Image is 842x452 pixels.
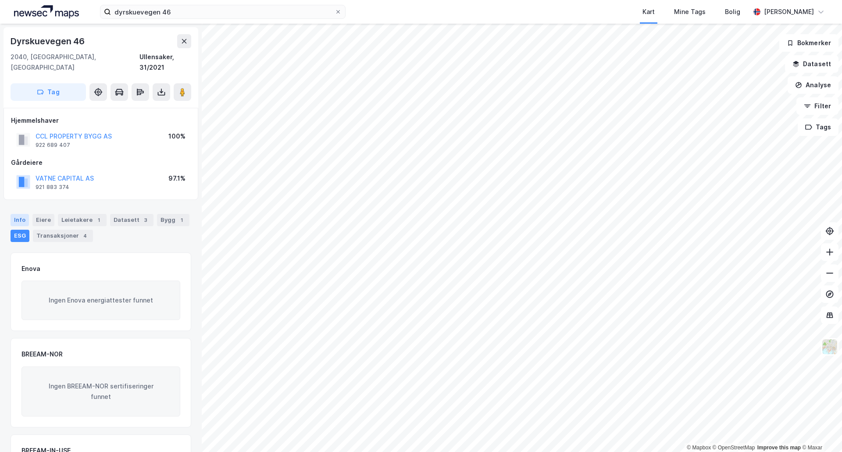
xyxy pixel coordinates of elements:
[58,214,107,226] div: Leietakere
[798,118,838,136] button: Tags
[81,231,89,240] div: 4
[725,7,740,17] div: Bolig
[687,445,711,451] a: Mapbox
[157,214,189,226] div: Bygg
[139,52,191,73] div: Ullensaker, 31/2021
[141,216,150,224] div: 3
[21,281,180,320] div: Ingen Enova energiattester funnet
[11,83,86,101] button: Tag
[796,97,838,115] button: Filter
[788,76,838,94] button: Analyse
[36,142,70,149] div: 922 689 407
[11,157,191,168] div: Gårdeiere
[11,115,191,126] div: Hjemmelshaver
[642,7,655,17] div: Kart
[757,445,801,451] a: Improve this map
[674,7,706,17] div: Mine Tags
[14,5,79,18] img: logo.a4113a55bc3d86da70a041830d287a7e.svg
[798,410,842,452] iframe: Chat Widget
[11,214,29,226] div: Info
[110,214,153,226] div: Datasett
[764,7,814,17] div: [PERSON_NAME]
[177,216,186,224] div: 1
[11,52,139,73] div: 2040, [GEOGRAPHIC_DATA], [GEOGRAPHIC_DATA]
[36,184,69,191] div: 921 883 374
[785,55,838,73] button: Datasett
[21,367,180,416] div: Ingen BREEAM-NOR sertifiseringer funnet
[821,338,838,355] img: Z
[21,263,40,274] div: Enova
[32,214,54,226] div: Eiere
[168,173,186,184] div: 97.1%
[713,445,755,451] a: OpenStreetMap
[21,349,63,359] div: BREEAM-NOR
[779,34,838,52] button: Bokmerker
[33,230,93,242] div: Transaksjoner
[11,34,86,48] div: Dyrskuevegen 46
[111,5,335,18] input: Søk på adresse, matrikkel, gårdeiere, leietakere eller personer
[94,216,103,224] div: 1
[168,131,186,142] div: 100%
[11,230,29,242] div: ESG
